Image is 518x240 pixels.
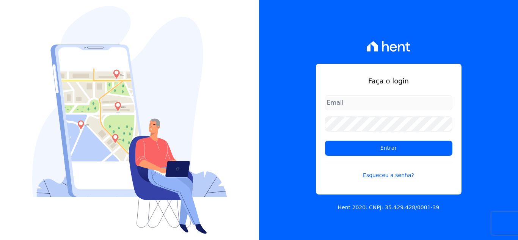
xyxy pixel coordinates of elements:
a: Esqueceu a senha? [325,162,452,179]
p: Hent 2020. CNPJ: 35.429.428/0001-39 [338,204,440,212]
input: Entrar [325,141,452,156]
h1: Faça o login [325,76,452,86]
img: Login [32,6,227,234]
input: Email [325,95,452,110]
